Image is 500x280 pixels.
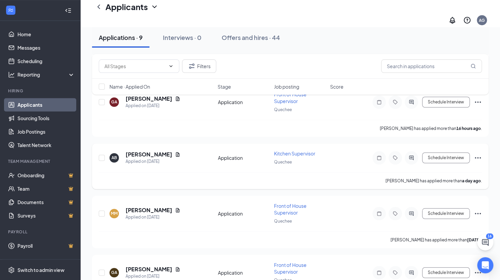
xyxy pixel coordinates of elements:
[17,41,75,54] a: Messages
[8,158,74,164] div: Team Management
[486,233,493,239] div: 16
[99,33,143,42] div: Applications · 9
[375,211,383,216] svg: Note
[95,3,103,11] svg: ChevronLeft
[150,3,158,11] svg: ChevronDown
[126,266,172,273] h5: [PERSON_NAME]
[407,211,415,216] svg: ActiveChat
[126,151,172,158] h5: [PERSON_NAME]
[218,210,270,217] div: Application
[126,102,180,109] div: Applied on [DATE]
[17,182,75,195] a: TeamCrown
[222,33,280,42] div: Offers and hires · 44
[391,155,399,160] svg: Tag
[8,267,15,273] svg: Settings
[17,111,75,125] a: Sourcing Tools
[17,125,75,138] a: Job Postings
[111,211,118,216] div: MM
[448,16,456,24] svg: Notifications
[188,62,196,70] svg: Filter
[407,155,415,160] svg: ActiveChat
[104,62,166,70] input: All Stages
[456,126,481,131] b: 16 hours ago
[17,209,75,222] a: SurveysCrown
[481,238,489,246] svg: ChatActive
[407,99,415,105] svg: ActiveChat
[111,270,117,275] div: GA
[17,28,75,41] a: Home
[8,88,74,94] div: Hiring
[175,267,180,272] svg: Document
[462,178,481,183] b: a day ago
[126,206,172,214] h5: [PERSON_NAME]
[126,158,180,165] div: Applied on [DATE]
[422,208,470,219] button: Schedule Interview
[8,71,15,78] svg: Analysis
[274,262,307,275] span: Front of House Supervisor
[375,99,383,105] svg: Note
[17,267,64,273] div: Switch to admin view
[274,219,292,224] span: Quechee
[422,152,470,163] button: Schedule Interview
[163,33,201,42] div: Interviews · 0
[218,99,270,105] div: Application
[126,214,180,221] div: Applied on [DATE]
[274,91,307,104] span: Front of House Supervisor
[8,229,74,235] div: Payroll
[422,267,470,278] button: Schedule Interview
[381,59,482,73] input: Search in applications
[17,195,75,209] a: DocumentsCrown
[391,211,399,216] svg: Tag
[274,203,307,216] span: Front of House Supervisor
[474,209,482,218] svg: Ellipses
[17,239,75,252] a: PayrollCrown
[175,207,180,213] svg: Document
[17,54,75,68] a: Scheduling
[391,237,482,243] p: [PERSON_NAME] has applied more than .
[467,237,481,242] b: [DATE]
[479,17,485,23] div: AG
[474,98,482,106] svg: Ellipses
[391,99,399,105] svg: Tag
[111,99,117,105] div: GA
[470,63,476,69] svg: MagnifyingGlass
[168,63,174,69] svg: ChevronDown
[274,107,292,112] span: Quechee
[477,234,493,250] button: ChatActive
[330,83,344,90] span: Score
[407,270,415,275] svg: ActiveChat
[111,155,117,160] div: AB
[7,7,14,13] svg: WorkstreamLogo
[105,1,148,12] h1: Applicants
[380,126,482,131] p: [PERSON_NAME] has applied more than .
[422,97,470,107] button: Schedule Interview
[391,270,399,275] svg: Tag
[474,154,482,162] svg: Ellipses
[17,71,75,78] div: Reporting
[109,83,150,90] span: Name · Applied On
[175,152,180,157] svg: Document
[385,178,482,184] p: [PERSON_NAME] has applied more than .
[375,270,383,275] svg: Note
[474,269,482,277] svg: Ellipses
[218,154,270,161] div: Application
[17,138,75,152] a: Talent Network
[375,155,383,160] svg: Note
[17,98,75,111] a: Applicants
[477,257,493,273] div: Open Intercom Messenger
[126,273,180,280] div: Applied on [DATE]
[65,7,72,14] svg: Collapse
[218,269,270,276] div: Application
[274,83,299,90] span: Job posting
[182,59,216,73] button: Filter Filters
[274,150,315,156] span: Kitchen Supervisor
[463,16,471,24] svg: QuestionInfo
[17,169,75,182] a: OnboardingCrown
[274,159,292,165] span: Quechee
[218,83,231,90] span: Stage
